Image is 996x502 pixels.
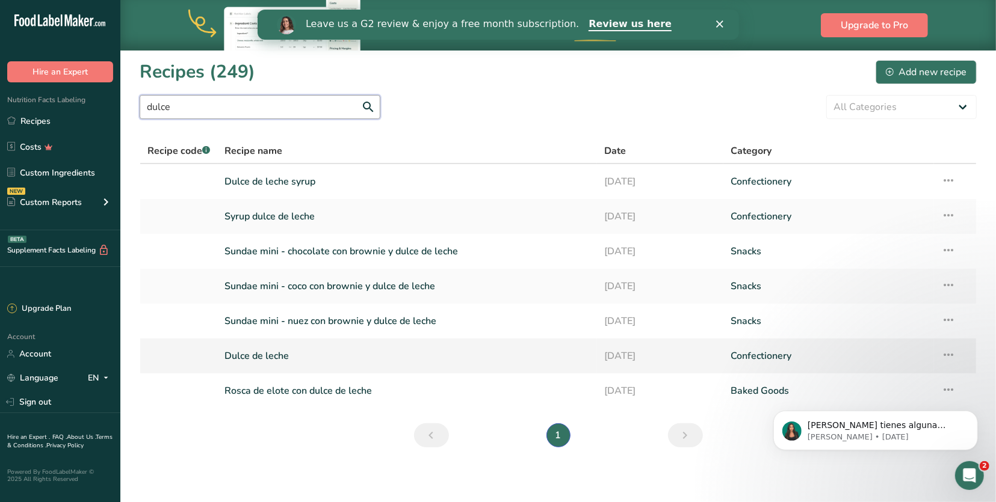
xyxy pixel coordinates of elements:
[225,144,283,158] span: Recipe name
[225,169,590,194] a: Dulce de leche syrup
[67,433,96,441] a: About Us .
[7,468,113,483] div: Powered By FoodLabelMaker © 2025 All Rights Reserved
[604,169,716,194] a: [DATE]
[731,308,927,334] a: Snacks
[225,274,590,299] a: Sundae mini - coco con brownie y dulce de leche
[7,367,58,388] a: Language
[88,371,113,385] div: EN
[731,274,927,299] a: Snacks
[225,239,590,264] a: Sundae mini - chocolate con brownie y dulce de leche
[731,343,927,369] a: Confectionery
[604,308,716,334] a: [DATE]
[258,10,739,40] iframe: Intercom live chat banner
[225,308,590,334] a: Sundae mini - nuez con brownie y dulce de leche
[7,61,113,82] button: Hire an Expert
[147,144,210,158] span: Recipe code
[7,433,50,441] a: Hire an Expert .
[731,378,927,403] a: Baked Goods
[225,378,590,403] a: Rosca de elote con dulce de leche
[841,18,908,32] span: Upgrade to Pro
[668,423,703,447] a: Next page
[8,236,26,243] div: BETA
[504,1,685,51] div: Upgrade to Pro
[980,461,989,471] span: 2
[459,11,471,18] div: Close
[7,188,25,195] div: NEW
[140,95,380,119] input: Search for recipe
[731,239,927,264] a: Snacks
[886,65,967,79] div: Add new recipe
[604,343,716,369] a: [DATE]
[225,204,590,229] a: Syrup dulce de leche
[731,144,772,158] span: Category
[955,461,984,490] iframe: Intercom live chat
[604,204,716,229] a: [DATE]
[414,423,449,447] a: Previous page
[52,433,67,441] a: FAQ .
[604,378,716,403] a: [DATE]
[7,303,71,315] div: Upgrade Plan
[755,385,996,470] iframe: Intercom notifications message
[731,169,927,194] a: Confectionery
[7,196,82,209] div: Custom Reports
[46,441,84,450] a: Privacy Policy
[7,433,113,450] a: Terms & Conditions .
[604,274,716,299] a: [DATE]
[731,204,927,229] a: Confectionery
[225,343,590,369] a: Dulce de leche
[604,239,716,264] a: [DATE]
[140,58,255,85] h1: Recipes (249)
[604,144,626,158] span: Date
[821,13,928,37] button: Upgrade to Pro
[876,60,977,84] button: Add new recipe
